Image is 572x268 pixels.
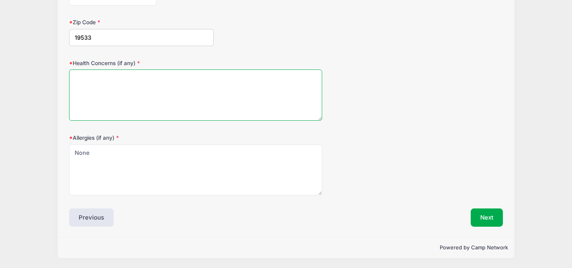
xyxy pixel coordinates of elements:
p: Powered by Camp Network [64,244,508,252]
label: Zip Code [69,18,214,26]
input: xxxxx [69,29,214,46]
button: Next [471,208,503,227]
label: Health Concerns (if any) [69,59,214,67]
button: Previous [69,208,114,227]
label: Allergies (if any) [69,134,214,142]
